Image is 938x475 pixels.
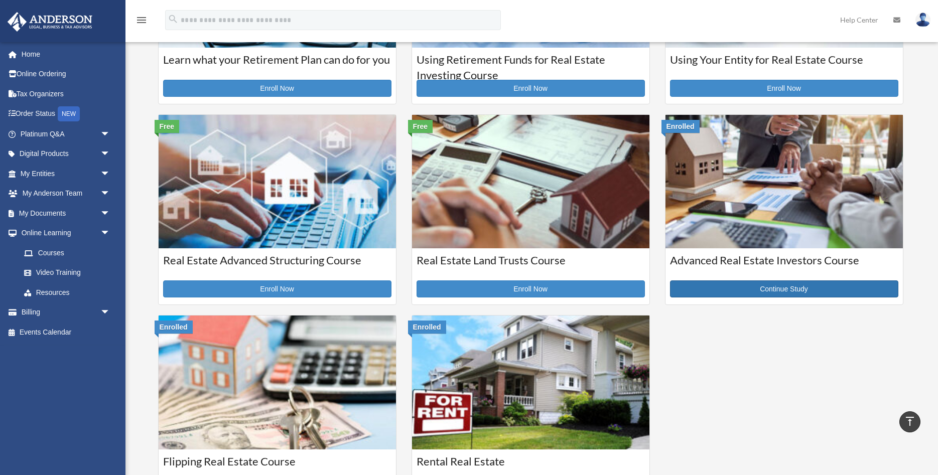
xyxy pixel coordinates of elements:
[168,14,179,25] i: search
[915,13,930,27] img: User Pic
[14,243,120,263] a: Courses
[100,223,120,244] span: arrow_drop_down
[100,124,120,144] span: arrow_drop_down
[661,120,700,133] div: Enrolled
[670,80,898,97] a: Enroll Now
[155,321,193,334] div: Enrolled
[163,80,391,97] a: Enroll Now
[100,164,120,184] span: arrow_drop_down
[417,253,645,278] h3: Real Estate Land Trusts Course
[417,280,645,297] a: Enroll Now
[7,64,125,84] a: Online Ordering
[7,203,125,223] a: My Documentsarrow_drop_down
[904,415,916,427] i: vertical_align_top
[899,411,920,432] a: vertical_align_top
[7,44,125,64] a: Home
[7,84,125,104] a: Tax Organizers
[100,144,120,165] span: arrow_drop_down
[100,184,120,204] span: arrow_drop_down
[136,14,148,26] i: menu
[7,223,125,243] a: Online Learningarrow_drop_down
[100,302,120,323] span: arrow_drop_down
[7,124,125,144] a: Platinum Q&Aarrow_drop_down
[7,104,125,124] a: Order StatusNEW
[136,18,148,26] a: menu
[14,263,125,283] a: Video Training
[58,106,80,121] div: NEW
[7,184,125,204] a: My Anderson Teamarrow_drop_down
[7,302,125,323] a: Billingarrow_drop_down
[417,52,645,77] h3: Using Retirement Funds for Real Estate Investing Course
[155,120,180,133] div: Free
[7,164,125,184] a: My Entitiesarrow_drop_down
[670,253,898,278] h3: Advanced Real Estate Investors Course
[100,203,120,224] span: arrow_drop_down
[670,52,898,77] h3: Using Your Entity for Real Estate Course
[7,144,125,164] a: Digital Productsarrow_drop_down
[7,322,125,342] a: Events Calendar
[417,80,645,97] a: Enroll Now
[5,12,95,32] img: Anderson Advisors Platinum Portal
[408,120,433,133] div: Free
[163,253,391,278] h3: Real Estate Advanced Structuring Course
[408,321,446,334] div: Enrolled
[670,280,898,297] a: Continue Study
[163,280,391,297] a: Enroll Now
[14,282,125,302] a: Resources
[163,52,391,77] h3: Learn what your Retirement Plan can do for you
